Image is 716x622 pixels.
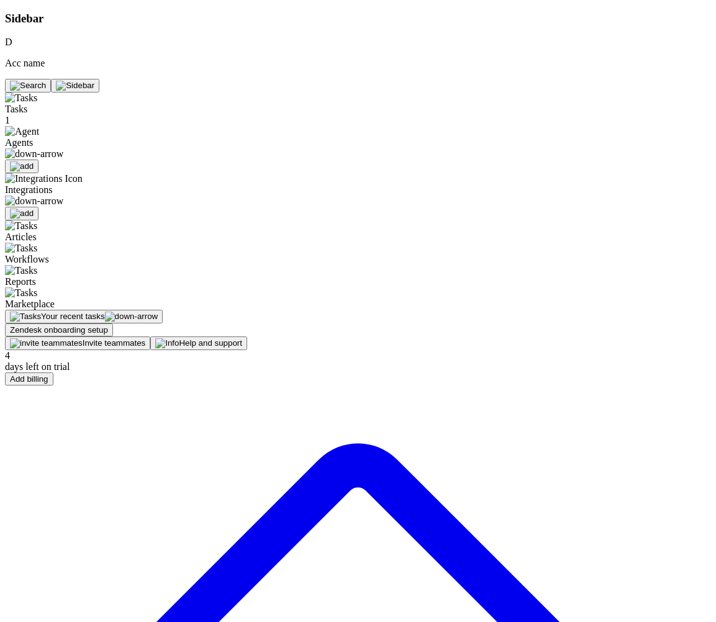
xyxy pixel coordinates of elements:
[5,196,63,207] img: down-arrow
[5,115,10,125] span: 1
[5,126,39,137] img: Agent
[179,338,242,348] span: Help and support
[5,287,37,299] img: Tasks
[5,310,163,323] button: Your recent tasks
[5,350,711,361] div: 4
[5,299,55,309] span: Marketplace
[5,265,37,276] img: Tasks
[10,338,83,348] img: invite teammates
[5,184,711,207] span: Integrations
[5,173,83,184] img: Integrations Icon
[5,232,37,242] span: Articles
[10,81,46,91] img: Search
[5,12,711,25] h3: Sidebar
[5,254,49,264] span: Workflows
[5,104,27,114] span: Tasks
[5,336,150,350] button: Invite teammates
[83,338,145,348] span: Invite teammates
[5,361,70,372] span: days left on trial
[150,336,247,350] button: Help and support
[105,312,158,322] img: down-arrow
[41,312,105,321] span: Your recent tasks
[10,312,41,322] img: Tasks
[10,209,34,219] img: add
[5,58,711,69] p: Acc name
[5,372,53,385] button: Add billing
[5,220,37,232] img: Tasks
[5,323,113,336] button: Zendesk onboarding setup
[10,161,34,171] img: add
[5,148,63,160] img: down-arrow
[5,37,12,47] span: D
[5,92,37,104] img: Tasks
[155,338,179,348] img: Info
[5,276,36,287] span: Reports
[5,137,711,160] span: Agents
[5,243,37,254] img: Tasks
[56,81,94,91] img: Sidebar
